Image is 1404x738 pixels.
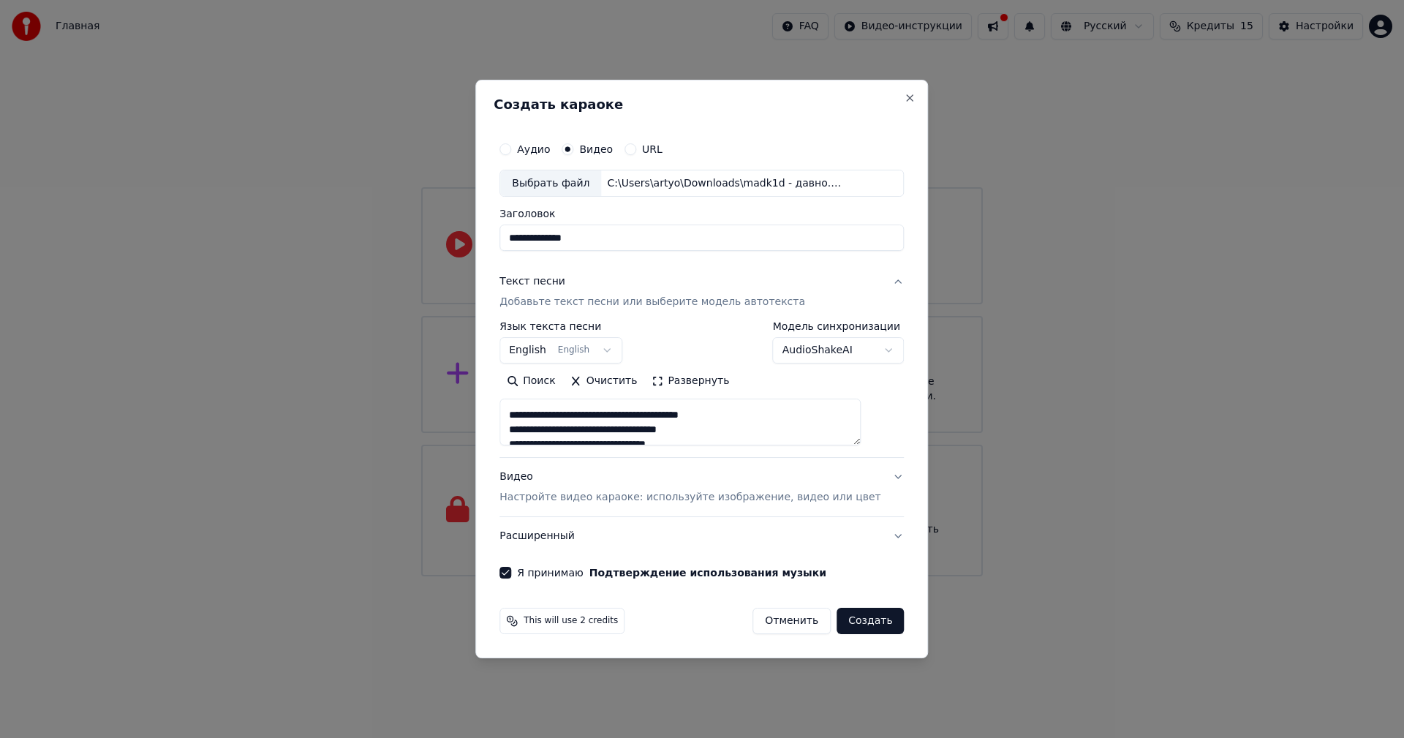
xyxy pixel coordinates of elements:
[499,295,805,310] p: Добавьте текст песни или выберите модель автотекста
[499,370,562,394] button: Поиск
[524,615,618,627] span: This will use 2 credits
[642,144,663,154] label: URL
[579,144,613,154] label: Видео
[517,568,826,578] label: Я принимаю
[499,275,565,290] div: Текст песни
[517,144,550,154] label: Аудио
[499,322,622,332] label: Язык текста песни
[499,490,880,505] p: Настройте видео караоке: используйте изображение, видео или цвет
[837,608,904,634] button: Создать
[601,176,850,191] div: C:\Users\artyo\Downloads\madk1d - давно.mp4
[589,568,826,578] button: Я принимаю
[494,98,910,111] h2: Создать караоке
[500,170,601,197] div: Выбрать файл
[563,370,645,394] button: Очистить
[499,517,904,555] button: Расширенный
[499,470,880,505] div: Видео
[752,608,831,634] button: Отменить
[499,263,904,322] button: Текст песниДобавьте текст песни или выберите модель автотекста
[644,370,736,394] button: Развернуть
[499,209,904,219] label: Заголовок
[499,322,904,458] div: Текст песниДобавьте текст песни или выберите модель автотекста
[773,322,905,332] label: Модель синхронизации
[499,459,904,517] button: ВидеоНастройте видео караоке: используйте изображение, видео или цвет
